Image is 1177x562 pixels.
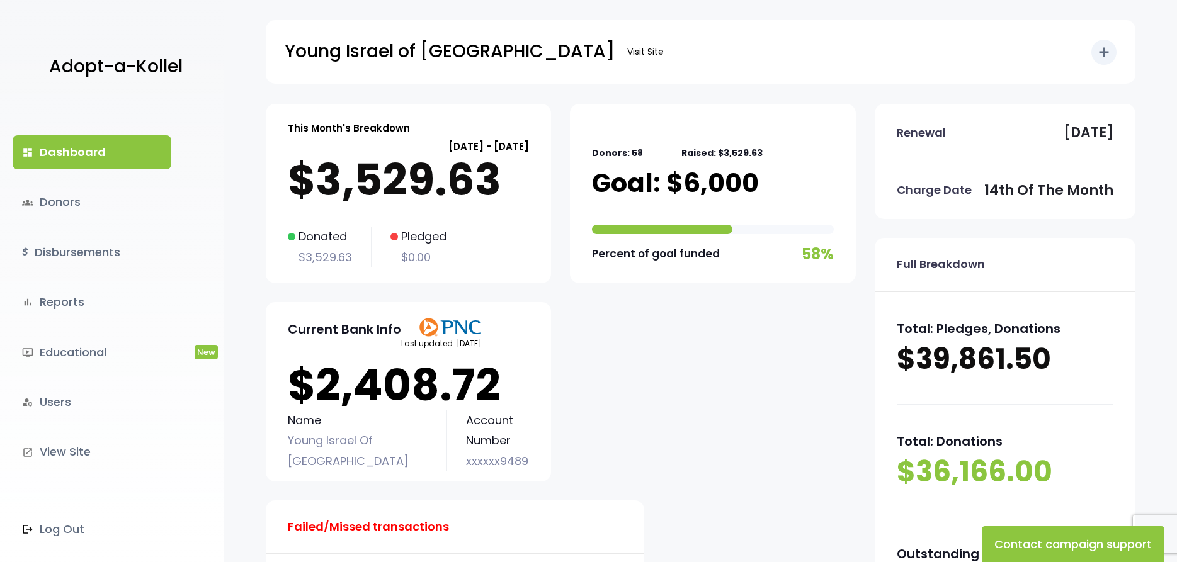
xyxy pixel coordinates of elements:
p: This Month's Breakdown [288,120,410,137]
p: Donated [288,227,352,247]
p: Young Israel Of [GEOGRAPHIC_DATA] [288,430,428,471]
p: Failed/Missed transactions [288,517,449,537]
a: bar_chartReports [13,285,171,319]
p: [DATE] [1064,120,1113,145]
p: xxxxxx9489 [466,451,530,471]
p: Adopt-a-Kollel [49,51,183,82]
a: groupsDonors [13,185,171,219]
a: Log Out [13,512,171,546]
a: Visit Site [621,40,670,64]
p: $2,408.72 [288,360,529,410]
span: groups [22,197,33,208]
p: Goal: $6,000 [592,167,759,199]
a: launchView Site [13,435,171,469]
button: add [1091,40,1117,65]
i: ondemand_video [22,347,33,358]
i: $ [22,244,28,262]
span: New [195,345,218,359]
p: Pledged [390,227,446,247]
p: Name [288,410,428,430]
i: launch [22,447,33,458]
img: PNClogo.svg [419,318,482,337]
i: dashboard [22,147,33,158]
p: Charge Date [897,180,972,200]
p: $36,166.00 [897,452,1113,492]
p: $3,529.63 [288,247,352,267]
p: Percent of goal funded [592,244,720,264]
i: manage_accounts [22,396,33,408]
p: [DATE] - [DATE] [288,138,529,155]
i: bar_chart [22,296,33,308]
a: manage_accountsUsers [13,385,171,419]
p: Total: Donations [897,430,1113,452]
p: Last updated: [DATE] [401,337,482,351]
a: $Disbursements [13,235,171,269]
p: Young Israel of [GEOGRAPHIC_DATA] [285,36,615,67]
p: Current Bank Info [288,318,401,340]
p: Raised: $3,529.63 [681,145,763,161]
p: $39,861.50 [897,340,1113,379]
p: Donors: 58 [592,145,643,161]
p: $3,529.63 [288,155,529,205]
button: Contact campaign support [982,526,1164,562]
p: Total: Pledges, Donations [897,317,1113,340]
a: ondemand_videoEducationalNew [13,335,171,369]
a: dashboardDashboard [13,135,171,169]
p: Account Number [466,410,530,451]
p: 14th of the month [984,178,1113,203]
p: Full Breakdown [897,254,985,274]
i: add [1096,45,1112,60]
p: Renewal [897,123,946,143]
p: $0.00 [390,247,446,267]
p: 58% [802,240,834,267]
a: Adopt-a-Kollel [43,37,183,98]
